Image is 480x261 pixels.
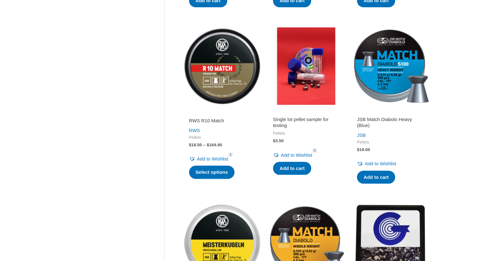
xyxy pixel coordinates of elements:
span: $ [357,147,359,152]
a: RWS R10 Match [189,118,255,126]
a: Add to Wishlist [273,151,312,160]
span: Pellets [189,135,255,140]
a: JSB Match Diabolo Heavy (Blue) [357,116,423,131]
iframe: Customer reviews powered by Trustpilot [273,109,339,116]
span: $ [189,143,192,147]
h2: RWS R10 Match [189,118,255,124]
a: Add to cart: “Single lot pellet sample for testing” [273,162,311,175]
a: JSB [357,132,366,138]
bdi: 18.50 [189,143,202,147]
span: Pellets [273,131,339,136]
img: JSB Match Diabolo Heavy [351,27,429,105]
span: $ [273,138,276,143]
h2: JSB Match Diabolo Heavy (Blue) [357,116,423,129]
a: Single lot pellet sample for testing [273,116,339,131]
span: – [203,143,206,147]
a: Select options for “RWS R10 Match” [189,166,235,179]
iframe: Customer reviews powered by Trustpilot [357,109,423,116]
span: Add to Wishlist [365,161,396,166]
span: 1 [228,152,233,157]
bdi: 19.00 [357,147,370,152]
span: Add to Wishlist [197,156,228,161]
img: RWS R10 Match [183,27,261,105]
iframe: Customer reviews powered by Trustpilot [189,109,255,116]
img: Single lot pellet sample for testing [267,27,345,105]
span: Add to Wishlist [281,152,312,158]
a: Add to Wishlist [189,155,228,163]
span: 3 [312,148,317,153]
a: Add to cart: “JSB Match Diabolo Heavy (Blue)” [357,171,395,184]
bdi: 3.50 [273,138,284,143]
h2: Single lot pellet sample for testing [273,116,339,129]
a: Add to Wishlist [357,159,396,168]
a: RWS [189,128,200,133]
span: $ [207,143,209,147]
span: Pellets [357,140,423,145]
bdi: 164.90 [207,143,222,147]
